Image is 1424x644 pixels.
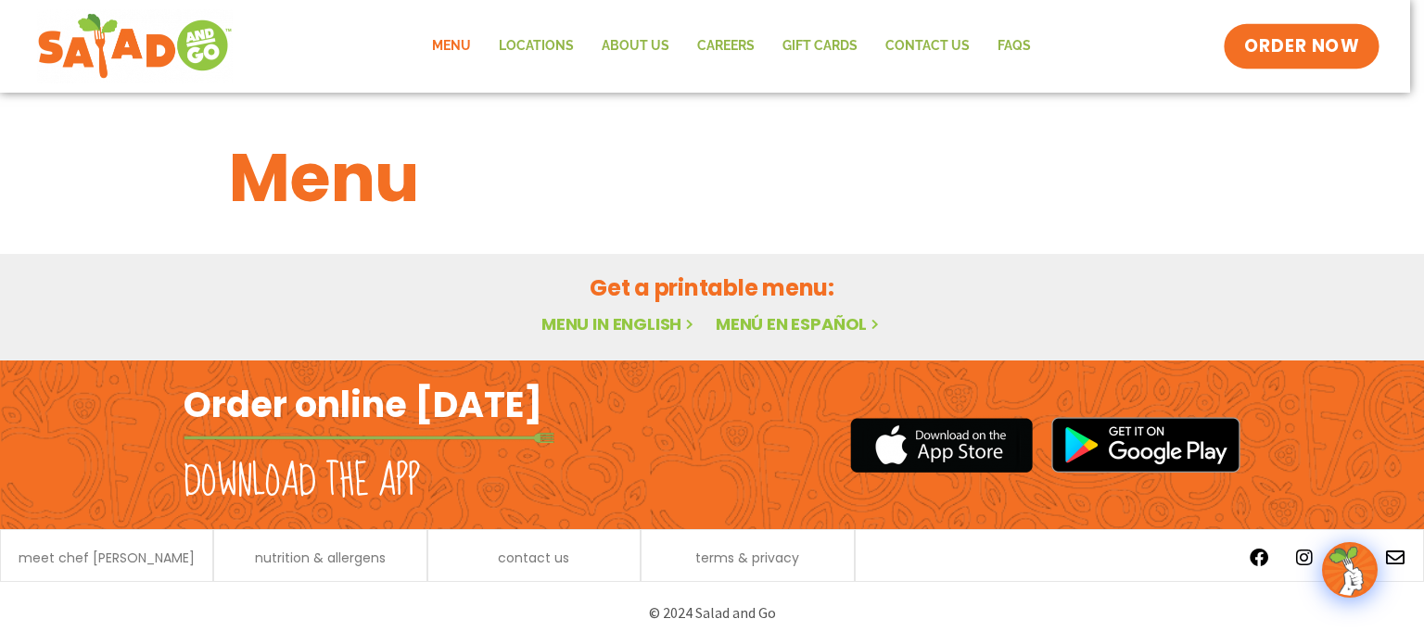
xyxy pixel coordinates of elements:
[984,25,1045,68] a: FAQs
[229,128,1195,228] h1: Menu
[485,25,588,68] a: Locations
[716,312,883,335] a: Menú en español
[1324,544,1376,596] img: wpChatIcon
[184,456,420,508] h2: Download the app
[498,551,569,564] a: contact us
[769,25,871,68] a: GIFT CARDS
[184,382,542,427] h2: Order online [DATE]
[19,551,195,564] a: meet chef [PERSON_NAME]
[37,9,233,83] img: new-SAG-logo-768×292
[255,551,386,564] a: nutrition & allergens
[683,25,769,68] a: Careers
[695,551,799,564] a: terms & privacy
[588,25,683,68] a: About Us
[850,415,1033,475] img: appstore
[1051,417,1240,473] img: google_play
[418,25,485,68] a: Menu
[541,312,697,335] a: Menu in English
[1244,34,1359,58] span: ORDER NOW
[229,271,1195,304] h2: Get a printable menu:
[184,433,554,443] img: fork
[1224,24,1379,69] a: ORDER NOW
[193,600,1231,625] p: © 2024 Salad and Go
[871,25,984,68] a: Contact Us
[418,25,1045,68] nav: Menu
